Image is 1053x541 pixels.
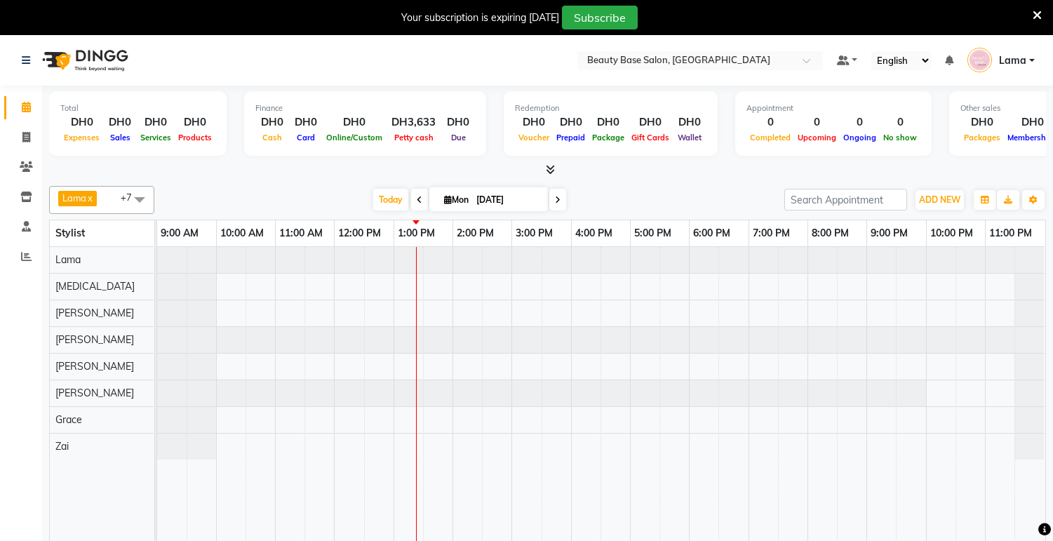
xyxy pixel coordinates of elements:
[55,227,85,239] span: Stylist
[157,223,202,243] a: 9:00 AM
[572,223,616,243] a: 4:00 PM
[55,413,82,426] span: Grace
[62,192,86,203] span: Lama
[515,133,553,142] span: Voucher
[553,133,589,142] span: Prepaid
[259,133,286,142] span: Cash
[784,189,907,211] input: Search Appointment
[441,114,475,131] div: DH0
[323,114,386,131] div: DH0
[919,194,960,205] span: ADD NEW
[631,223,675,243] a: 5:00 PM
[137,114,175,131] div: DH0
[915,190,964,210] button: ADD NEW
[86,192,93,203] a: x
[103,114,137,131] div: DH0
[515,114,553,131] div: DH0
[628,114,673,131] div: DH0
[175,114,215,131] div: DH0
[276,223,326,243] a: 11:00 AM
[335,223,384,243] a: 12:00 PM
[175,133,215,142] span: Products
[386,114,441,131] div: DH3,633
[960,114,1004,131] div: DH0
[589,133,628,142] span: Package
[674,133,705,142] span: Wallet
[808,223,852,243] a: 8:00 PM
[394,223,438,243] a: 1:00 PM
[60,114,103,131] div: DH0
[55,280,135,293] span: [MEDICAL_DATA]
[55,440,69,453] span: Zai
[55,360,134,373] span: [PERSON_NAME]
[401,11,559,25] div: Your subscription is expiring [DATE]
[255,102,475,114] div: Finance
[107,133,134,142] span: Sales
[323,133,386,142] span: Online/Custom
[55,307,134,319] span: [PERSON_NAME]
[986,223,1035,243] a: 11:00 PM
[448,133,469,142] span: Due
[746,114,794,131] div: 0
[746,102,920,114] div: Appointment
[749,223,793,243] a: 7:00 PM
[217,223,267,243] a: 10:00 AM
[255,114,289,131] div: DH0
[880,114,920,131] div: 0
[794,114,840,131] div: 0
[628,133,673,142] span: Gift Cards
[289,114,323,131] div: DH0
[55,253,81,266] span: Lama
[589,114,628,131] div: DH0
[60,133,103,142] span: Expenses
[373,189,408,211] span: Today
[55,387,134,399] span: [PERSON_NAME]
[441,194,472,205] span: Mon
[453,223,497,243] a: 2:00 PM
[55,333,134,346] span: [PERSON_NAME]
[960,133,1004,142] span: Packages
[690,223,734,243] a: 6:00 PM
[967,48,992,72] img: Lama
[512,223,556,243] a: 3:00 PM
[60,102,215,114] div: Total
[121,192,142,203] span: +7
[927,223,977,243] a: 10:00 PM
[515,102,706,114] div: Redemption
[746,133,794,142] span: Completed
[840,133,880,142] span: Ongoing
[553,114,589,131] div: DH0
[880,133,920,142] span: No show
[840,114,880,131] div: 0
[794,133,840,142] span: Upcoming
[673,114,706,131] div: DH0
[391,133,437,142] span: Petty cash
[472,189,542,211] input: 2025-09-01
[999,53,1026,68] span: Lama
[137,133,175,142] span: Services
[293,133,318,142] span: Card
[562,6,638,29] button: Subscribe
[867,223,911,243] a: 9:00 PM
[36,41,132,80] img: logo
